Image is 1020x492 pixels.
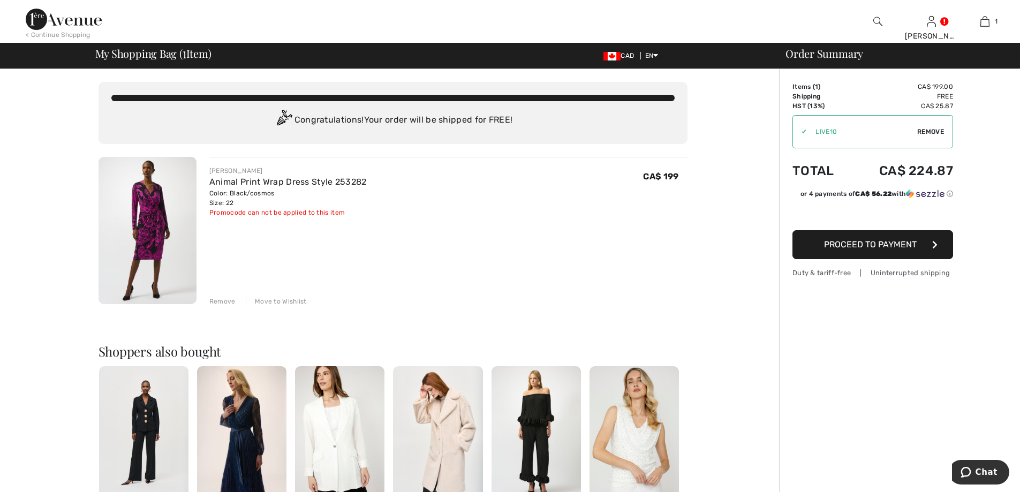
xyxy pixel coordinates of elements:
[209,297,236,306] div: Remove
[958,15,1011,28] a: 1
[792,82,850,92] td: Items ( )
[792,153,850,189] td: Total
[927,16,936,26] a: Sign In
[209,188,367,208] div: Color: Black/cosmos Size: 22
[815,83,818,90] span: 1
[906,189,945,199] img: Sezzle
[980,15,989,28] img: My Bag
[873,15,882,28] img: search the website
[95,48,211,59] span: My Shopping Bag ( Item)
[850,92,953,101] td: Free
[773,48,1014,59] div: Order Summary
[917,127,944,137] span: Remove
[645,52,659,59] span: EN
[643,171,678,181] span: CA$ 199
[792,268,953,278] div: Duty & tariff-free | Uninterrupted shipping
[209,177,367,187] a: Animal Print Wrap Dress Style 253282
[99,345,687,358] h2: Shoppers also bought
[792,202,953,226] iframe: PayPal-paypal
[26,30,90,40] div: < Continue Shopping
[850,101,953,111] td: CA$ 25.87
[807,116,917,148] input: Promo code
[792,189,953,202] div: or 4 payments ofCA$ 56.22withSezzle Click to learn more about Sezzle
[792,230,953,259] button: Proceed to Payment
[824,239,917,249] span: Proceed to Payment
[183,46,186,59] span: 1
[209,208,367,217] div: Promocode can not be applied to this item
[26,9,102,30] img: 1ère Avenue
[792,92,850,101] td: Shipping
[800,189,953,199] div: or 4 payments of with
[905,31,957,42] div: [PERSON_NAME]
[927,15,936,28] img: My Info
[952,460,1009,487] iframe: Opens a widget where you can chat to one of our agents
[793,127,807,137] div: ✔
[855,190,891,198] span: CA$ 56.22
[792,101,850,111] td: HST (13%)
[99,157,197,304] img: Animal Print Wrap Dress Style 253282
[995,17,998,26] span: 1
[850,82,953,92] td: CA$ 199.00
[603,52,621,60] img: Canadian Dollar
[111,110,675,131] div: Congratulations! Your order will be shipped for FREE!
[273,110,294,131] img: Congratulation2.svg
[603,52,638,59] span: CAD
[246,297,307,306] div: Move to Wishlist
[850,153,953,189] td: CA$ 224.87
[209,166,367,176] div: [PERSON_NAME]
